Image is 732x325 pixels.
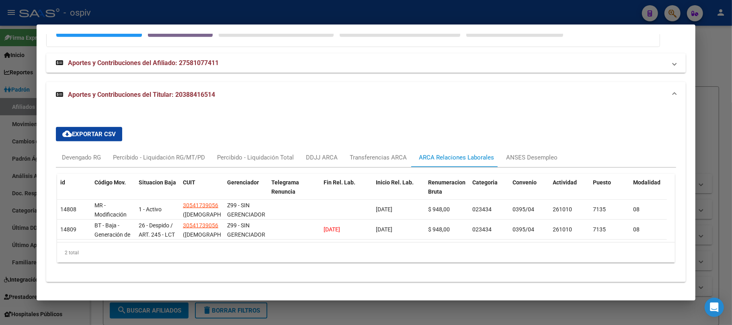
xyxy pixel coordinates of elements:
[472,226,492,233] span: 023434
[306,153,338,162] div: DDJJ ARCA
[705,298,724,317] div: Open Intercom Messenger
[139,179,176,186] span: Situacion Baja
[593,206,606,213] span: 7135
[320,174,373,209] datatable-header-cell: Fin Rel. Lab.
[271,179,299,195] span: Telegrama Renuncia
[268,174,320,209] datatable-header-cell: Telegrama Renuncia
[180,174,224,209] datatable-header-cell: CUIT
[62,131,116,138] span: Exportar CSV
[139,206,162,213] span: 1 - Activo
[513,206,534,213] span: 0395/04
[94,222,130,247] span: BT - Baja - Generación de Clave
[46,53,686,73] mat-expansion-panel-header: Aportes y Contribuciones del Afiliado: 27581077411
[57,243,675,263] div: 2 total
[183,222,218,229] span: 30541739056
[593,226,606,233] span: 7135
[593,179,611,186] span: Puesto
[553,206,572,213] span: 261010
[94,179,126,186] span: Código Mov.
[60,179,65,186] span: id
[633,226,640,233] span: 08
[46,108,686,282] div: Aportes y Contribuciones del Titular: 20388416514
[68,59,219,67] span: Aportes y Contribuciones del Afiliado: 27581077411
[94,202,132,245] span: MR - Modificación de datos en la relación CUIT –CUIL
[183,202,218,208] span: 30541739056
[135,174,180,209] datatable-header-cell: Situacion Baja
[630,174,670,209] datatable-header-cell: Modalidad
[139,222,175,238] span: 26 - Despido / ART. 245 - LCT
[62,153,101,162] div: Devengado RG
[633,206,640,213] span: 08
[509,174,550,209] datatable-header-cell: Convenio
[183,179,195,186] span: CUIT
[56,127,122,141] button: Exportar CSV
[113,153,205,162] div: Percibido - Liquidación RG/MT/PD
[62,129,72,139] mat-icon: cloud_download
[183,231,244,256] span: ([DEMOGRAPHIC_DATA] HNOS S A I C F E I)
[506,153,558,162] div: ANSES Desempleo
[217,153,294,162] div: Percibido - Liquidación Total
[46,82,686,108] mat-expansion-panel-header: Aportes y Contribuciones del Titular: 20388416514
[324,226,340,233] span: [DATE]
[550,174,590,209] datatable-header-cell: Actividad
[91,174,135,209] datatable-header-cell: Código Mov.
[513,226,534,233] span: 0395/04
[60,226,76,233] span: 14809
[469,174,509,209] datatable-header-cell: Categoria
[224,174,268,209] datatable-header-cell: Gerenciador
[428,226,450,233] span: $ 948,00
[227,222,265,238] span: Z99 - SIN GERENCIADOR
[428,206,450,213] span: $ 948,00
[373,174,425,209] datatable-header-cell: Inicio Rel. Lab.
[553,179,577,186] span: Actividad
[472,179,498,186] span: Categoria
[590,174,630,209] datatable-header-cell: Puesto
[57,174,91,209] datatable-header-cell: id
[633,179,660,186] span: Modalidad
[227,202,265,218] span: Z99 - SIN GERENCIADOR
[472,206,492,213] span: 023434
[350,153,407,162] div: Transferencias ARCA
[428,179,465,195] span: Renumeracion Bruta
[376,226,392,233] span: [DATE]
[68,91,215,98] span: Aportes y Contribuciones del Titular: 20388416514
[425,174,469,209] datatable-header-cell: Renumeracion Bruta
[376,206,392,213] span: [DATE]
[419,153,494,162] div: ARCA Relaciones Laborales
[324,179,355,186] span: Fin Rel. Lab.
[513,179,537,186] span: Convenio
[60,206,76,213] span: 14808
[553,226,572,233] span: 261010
[227,179,259,186] span: Gerenciador
[183,211,244,236] span: ([DEMOGRAPHIC_DATA] HNOS S A I C F E I)
[376,179,414,186] span: Inicio Rel. Lab.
